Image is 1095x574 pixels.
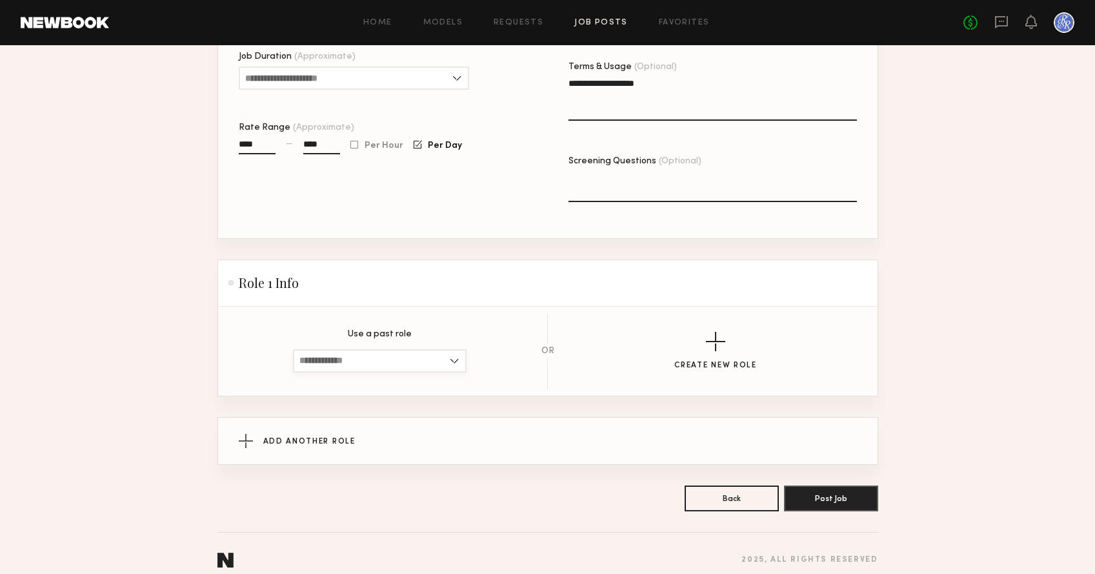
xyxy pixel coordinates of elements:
[568,157,857,166] div: Screening Questions
[286,139,293,149] div: —
[685,486,779,511] button: Back
[293,123,354,132] span: (Approximate)
[541,347,554,356] div: OR
[784,486,878,511] button: Post Job
[568,171,857,202] textarea: Screening Questions(Optional)
[674,362,757,370] div: Create New Role
[741,556,878,564] div: 2025 , all rights reserved
[363,19,392,27] a: Home
[428,142,462,150] span: Per Day
[568,77,857,121] textarea: Terms & Usage(Optional)
[568,63,857,72] div: Terms & Usage
[423,19,463,27] a: Models
[263,438,356,446] span: Add Another Role
[228,275,299,291] h2: Role 1 Info
[659,19,710,27] a: Favorites
[574,19,628,27] a: Job Posts
[659,157,701,166] span: (Optional)
[294,52,356,61] span: (Approximate)
[239,52,469,61] div: Job Duration
[365,142,403,150] span: Per Hour
[634,63,677,72] span: (Optional)
[674,332,757,370] button: Create New Role
[494,19,543,27] a: Requests
[218,418,878,464] button: Add Another Role
[239,123,527,132] div: Rate Range
[348,330,412,339] p: Use a past role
